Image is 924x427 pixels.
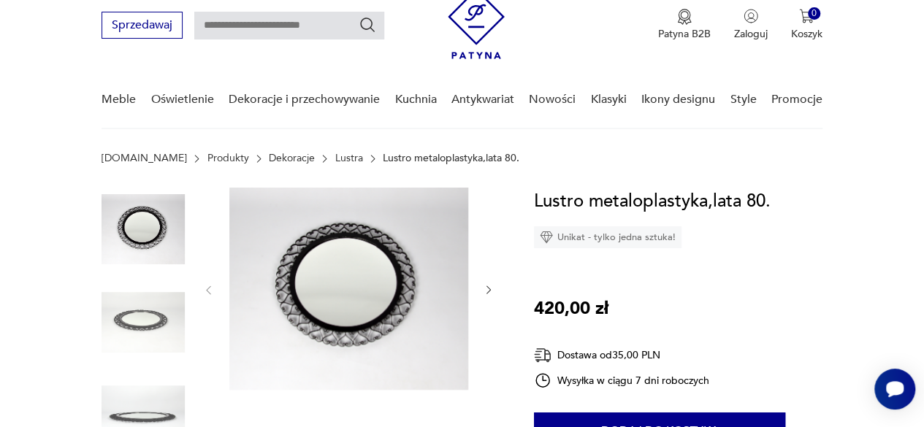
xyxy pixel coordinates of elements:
img: Zdjęcie produktu Lustro metaloplastyka,lata 80. [102,281,185,364]
button: Szukaj [359,16,376,34]
a: Sprzedawaj [102,21,183,31]
a: Produkty [207,153,249,164]
button: Sprzedawaj [102,12,183,39]
div: Dostawa od 35,00 PLN [534,346,709,364]
a: [DOMAIN_NAME] [102,153,187,164]
a: Antykwariat [451,72,514,128]
img: Ikona diamentu [540,231,553,244]
img: Ikona dostawy [534,346,551,364]
a: Promocje [771,72,822,128]
p: Zaloguj [734,27,768,41]
div: Wysyłka w ciągu 7 dni roboczych [534,372,709,389]
p: Patyna B2B [658,27,711,41]
h1: Lustro metaloplastyka,lata 80. [534,188,771,215]
a: Meble [102,72,136,128]
button: Patyna B2B [658,9,711,41]
p: Koszyk [791,27,822,41]
p: 420,00 zł [534,295,608,323]
a: Ikony designu [641,72,715,128]
button: 0Koszyk [791,9,822,41]
img: Ikona medalu [677,9,692,25]
img: Zdjęcie produktu Lustro metaloplastyka,lata 80. [229,188,468,390]
img: Ikona koszyka [799,9,814,23]
a: Dekoracje [269,153,315,164]
a: Oświetlenie [151,72,214,128]
p: Lustro metaloplastyka,lata 80. [383,153,519,164]
div: Unikat - tylko jedna sztuka! [534,226,681,248]
a: Ikona medaluPatyna B2B [658,9,711,41]
iframe: Smartsupp widget button [874,369,915,409]
a: Kuchnia [394,72,436,128]
img: Ikonka użytkownika [744,9,758,23]
a: Style [730,72,756,128]
div: 0 [808,7,820,20]
button: Zaloguj [734,9,768,41]
a: Dekoracje i przechowywanie [229,72,380,128]
a: Klasyki [591,72,627,128]
img: Zdjęcie produktu Lustro metaloplastyka,lata 80. [102,188,185,271]
a: Lustra [335,153,363,164]
a: Nowości [529,72,576,128]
